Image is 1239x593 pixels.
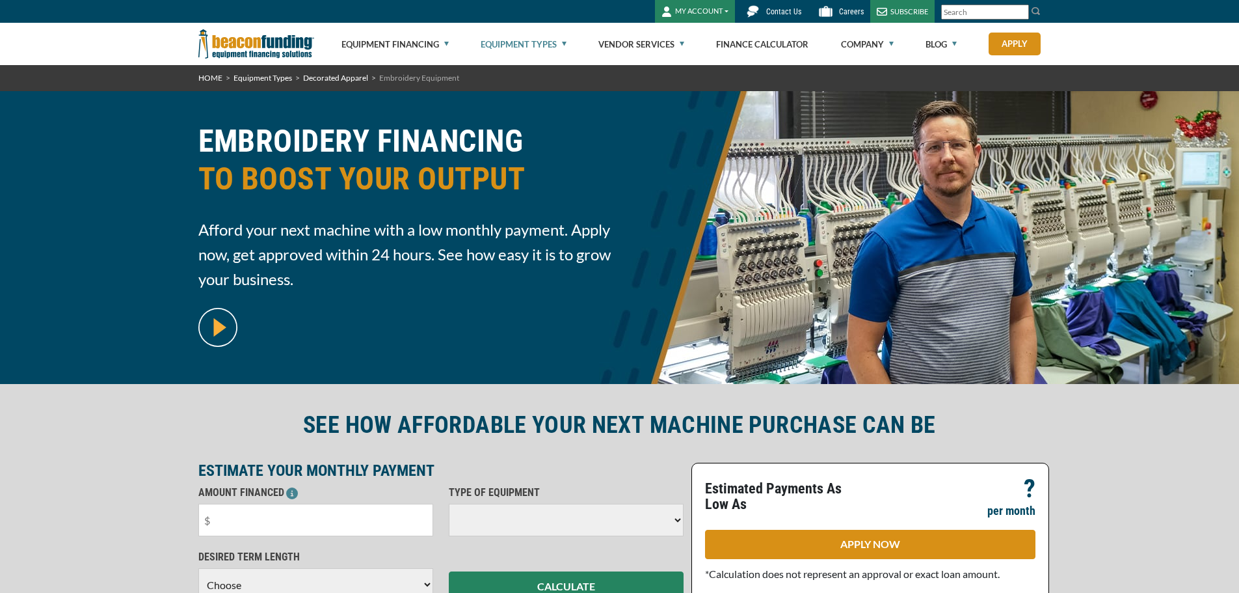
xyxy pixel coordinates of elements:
[598,23,684,65] a: Vendor Services
[198,308,237,347] img: video modal pop-up play button
[198,122,612,208] h1: EMBROIDERY FINANCING
[341,23,449,65] a: Equipment Financing
[198,463,684,478] p: ESTIMATE YOUR MONTHLY PAYMENT
[839,7,864,16] span: Careers
[198,549,433,565] p: DESIRED TERM LENGTH
[941,5,1029,20] input: Search
[989,33,1041,55] a: Apply
[766,7,801,16] span: Contact Us
[926,23,957,65] a: Blog
[198,23,314,65] img: Beacon Funding Corporation logo
[198,485,433,501] p: AMOUNT FINANCED
[198,217,612,292] span: Afford your next machine with a low monthly payment. Apply now, get approved within 24 hours. See...
[198,410,1041,440] h2: SEE HOW AFFORDABLE YOUR NEXT MACHINE PURCHASE CAN BE
[303,73,368,83] a: Decorated Apparel
[705,568,1000,580] span: *Calculation does not represent an approval or exact loan amount.
[198,73,222,83] a: HOME
[705,530,1035,559] a: APPLY NOW
[449,485,684,501] p: TYPE OF EQUIPMENT
[705,481,862,512] p: Estimated Payments As Low As
[198,504,433,536] input: $
[233,73,292,83] a: Equipment Types
[198,160,612,198] span: TO BOOST YOUR OUTPUT
[716,23,808,65] a: Finance Calculator
[481,23,566,65] a: Equipment Types
[987,503,1035,519] p: per month
[1031,6,1041,16] img: Search
[379,73,459,83] span: Embroidery Equipment
[841,23,894,65] a: Company
[1024,481,1035,497] p: ?
[1015,7,1026,18] a: Clear search text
